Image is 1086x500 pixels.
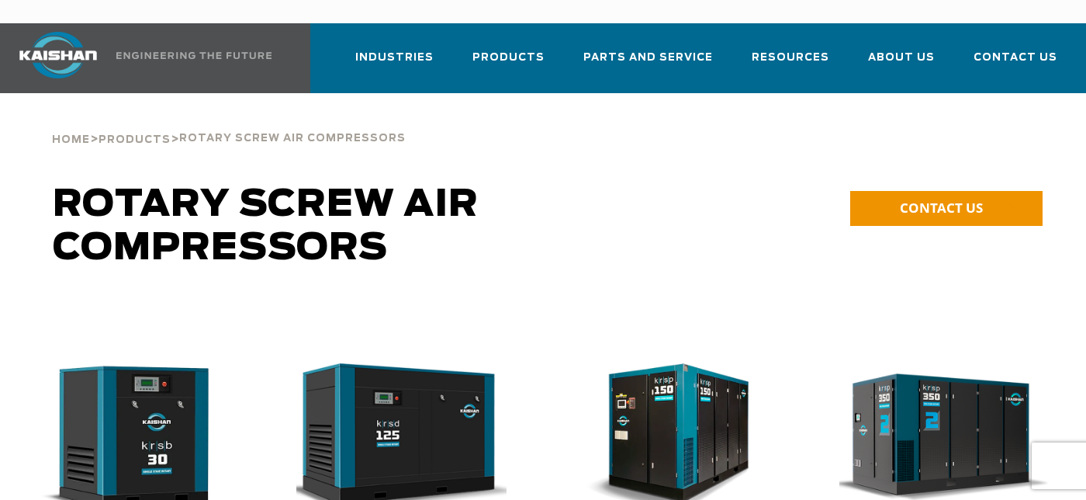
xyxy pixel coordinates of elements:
a: Contact Us [974,37,1057,90]
span: Parts and Service [583,49,713,67]
span: CONTACT US [900,199,983,217]
a: Industries [355,37,434,90]
span: Rotary Screw Air Compressors [53,186,479,267]
span: Rotary Screw Air Compressors [179,134,406,144]
span: Products [472,49,545,67]
div: > > [52,93,406,152]
a: About Us [868,37,935,90]
span: Resources [752,49,829,67]
span: Contact Us [974,49,1057,67]
a: CONTACT US [850,191,1043,226]
a: Resources [752,37,829,90]
span: About Us [868,49,935,67]
a: Home [52,132,90,146]
a: Parts and Service [583,37,713,90]
img: Engineering the future [116,52,271,59]
span: Products [99,135,171,145]
a: Products [99,132,171,146]
a: Products [472,37,545,90]
span: Home [52,135,90,145]
span: Industries [355,49,434,67]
